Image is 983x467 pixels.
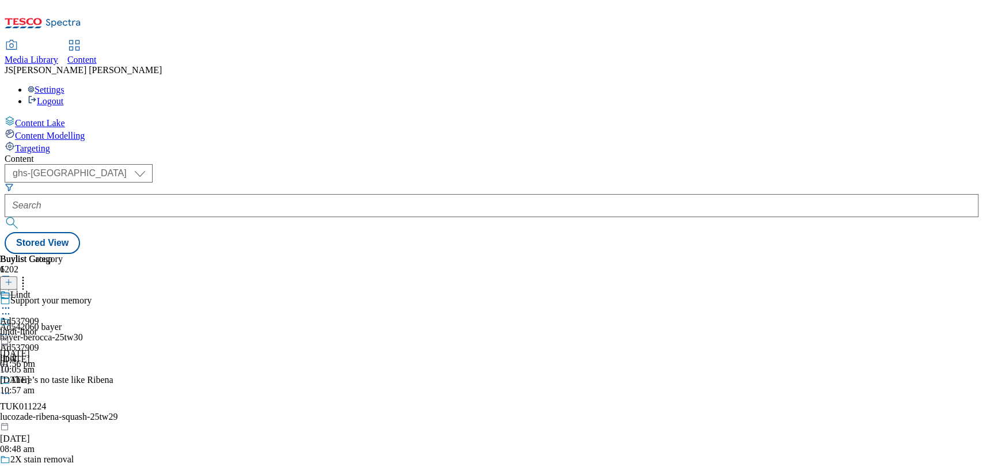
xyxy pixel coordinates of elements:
a: Content Lake [5,116,978,128]
span: [PERSON_NAME] [PERSON_NAME] [13,65,162,75]
div: Content [5,154,978,164]
span: JS [5,65,13,75]
input: Search [5,194,978,217]
a: Content Modelling [5,128,978,141]
span: Content [67,55,97,64]
span: Content Lake [15,118,65,128]
span: Media Library [5,55,58,64]
a: Media Library [5,41,58,65]
a: Content [67,41,97,65]
button: Stored View [5,232,80,254]
div: Lindt [10,290,31,300]
div: 2X stain removal [10,454,74,465]
div: There’s no taste like Ribena [10,375,113,385]
span: Content Modelling [15,131,85,141]
a: Logout [28,96,63,106]
a: Targeting [5,141,978,154]
svg: Search Filters [5,183,14,192]
a: Settings [28,85,64,94]
span: Targeting [15,143,50,153]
